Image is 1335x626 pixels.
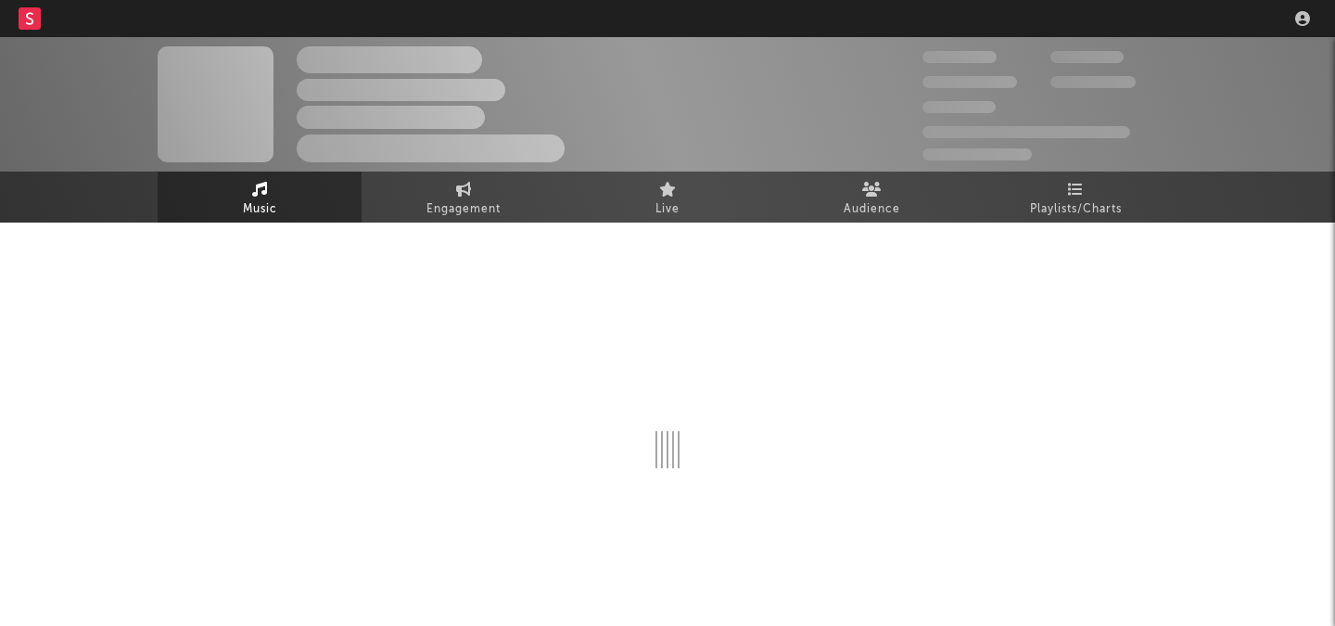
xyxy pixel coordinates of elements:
span: Music [243,198,277,221]
span: 300,000 [922,51,997,63]
span: 100,000 [922,101,996,113]
span: Engagement [426,198,501,221]
a: Engagement [362,172,566,223]
span: 50,000,000 Monthly Listeners [922,126,1130,138]
span: 100,000 [1050,51,1124,63]
span: 50,000,000 [922,76,1017,88]
span: Jump Score: 85.0 [922,148,1032,160]
a: Live [566,172,769,223]
a: Audience [769,172,973,223]
span: Live [655,198,680,221]
span: Audience [844,198,900,221]
a: Playlists/Charts [973,172,1177,223]
span: 1,000,000 [1050,76,1136,88]
span: Playlists/Charts [1030,198,1122,221]
a: Music [158,172,362,223]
